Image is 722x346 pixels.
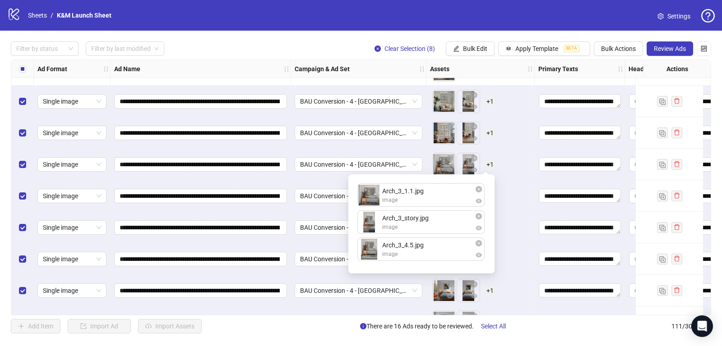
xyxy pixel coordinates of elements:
[433,122,455,144] div: Asset 1
[288,60,291,77] div: Resize Ad Name column
[384,45,435,52] span: Clear Selection (8)
[382,223,463,232] span: image
[594,41,643,56] button: Bulk Actions
[538,220,621,235] div: Edit values
[476,225,482,231] span: eye
[654,45,686,52] span: Review Ads
[697,41,711,56] button: Configure table settings
[453,46,459,52] span: edit
[446,41,495,56] button: Bulk Edit
[300,126,417,140] span: BAU Conversion - 4 - UK
[108,60,110,77] div: Resize Ad Format column
[469,133,480,144] button: Preview
[457,279,480,302] img: Asset 2
[430,64,449,74] strong: Assets
[473,250,484,260] button: Preview
[11,117,34,149] div: Select row 105
[447,281,453,287] span: close-circle
[11,243,34,275] div: Select row 109
[444,153,455,164] button: Delete
[358,211,484,233] div: Asset 2Arch_3_story.jpgimage
[538,125,621,141] div: Edit values
[11,86,34,117] div: Select row 104
[471,123,477,130] span: close-circle
[469,291,480,302] button: Preview
[538,157,621,172] div: Edit values
[300,95,417,108] span: BAU Conversion - 4 - UK
[650,9,698,23] a: Settings
[469,122,480,132] button: Delete
[463,45,487,52] span: Bulk Edit
[469,153,480,164] button: Delete
[657,285,668,296] button: Duplicate
[43,252,101,266] span: Single image
[43,126,101,140] span: Single image
[382,240,424,250] span: Arch_3_4.5.jpg
[671,321,711,331] span: 111 / 300 items
[471,293,477,299] span: eye
[444,122,455,132] button: Delete
[457,153,480,176] img: Asset 2
[433,311,455,333] div: Asset 1
[447,167,453,173] span: eye
[11,275,34,306] div: Select row 110
[701,9,715,23] span: question-circle
[622,60,625,77] div: Resize Primary Texts column
[624,66,630,72] span: holder
[457,90,480,113] img: Asset 2
[691,315,713,337] div: Open Intercom Messenger
[471,92,477,98] span: close-circle
[358,211,380,233] img: Asset 2
[473,223,484,233] button: Preview
[532,60,534,77] div: Resize Assets column
[657,127,668,138] button: Duplicate
[444,311,455,322] button: Delete
[469,102,480,113] button: Preview
[471,313,477,319] span: close-circle
[485,128,495,138] span: + 1
[481,323,506,330] span: Select All
[138,319,202,333] button: Import Assets
[382,213,429,223] span: Arch_3_story.jpg
[457,122,480,144] div: Asset 2
[476,213,482,219] span: close-circle
[11,212,34,243] div: Select row 108
[51,10,53,20] li: /
[538,94,621,109] div: Edit values
[433,279,455,302] img: Asset 1
[425,66,431,72] span: holder
[701,46,707,52] span: control
[11,319,60,333] button: Add Item
[667,11,690,21] span: Settings
[103,66,109,72] span: holder
[617,66,624,72] span: holder
[444,133,455,144] button: Preview
[538,314,621,330] div: Edit values
[657,254,668,264] button: Duplicate
[300,189,417,203] span: BAU Conversion - 4 - UK
[382,186,424,196] span: Arch_3_1.1.jpg
[447,92,453,98] span: close-circle
[300,284,417,297] span: BAU Conversion - 4 - UK
[444,291,455,302] button: Preview
[476,240,482,246] span: close-circle
[657,96,668,107] button: Duplicate
[283,66,290,72] span: holder
[473,196,484,206] button: Preview
[433,90,455,113] img: Asset 1
[444,279,455,290] button: Delete
[538,283,621,298] div: Edit values
[447,293,453,299] span: eye
[26,10,49,20] a: Sheets
[43,158,101,171] span: Single image
[447,104,453,110] span: eye
[114,64,140,74] strong: Ad Name
[444,165,455,176] button: Preview
[358,238,380,260] img: Asset 3
[424,60,426,77] div: Resize Campaign & Ad Set column
[37,64,67,74] strong: Ad Format
[476,186,482,192] span: close-circle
